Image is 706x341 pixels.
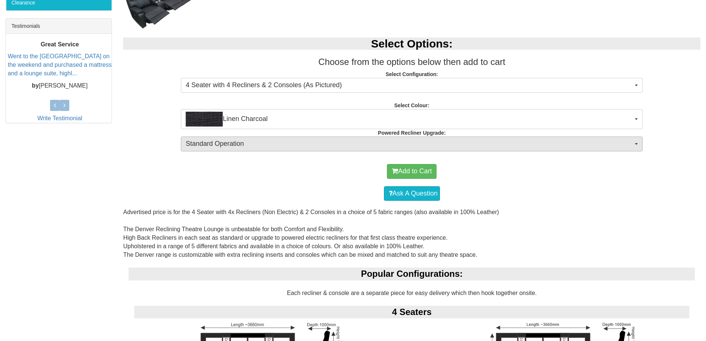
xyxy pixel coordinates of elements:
div: Testimonials [6,19,112,34]
img: Linen Charcoal [186,112,223,127]
div: 4 Seaters [134,306,689,318]
strong: Powered Recliner Upgrade: [378,130,446,136]
b: Great Service [41,41,79,47]
b: Select Options: [371,37,453,50]
a: Ask A Question [384,186,440,201]
h3: Choose from the options below then add to cart [123,57,700,67]
a: Write Testimonial [37,115,82,121]
div: Popular Configurations: [129,268,695,280]
p: [PERSON_NAME] [8,82,112,90]
strong: Select Colour: [394,102,430,108]
a: Went to the [GEOGRAPHIC_DATA] on the weekend and purchased a mattress and a lounge suite, highl... [8,53,112,76]
span: Standard Operation [186,139,633,149]
span: 4 Seater with 4 Recliners & 2 Consoles (As Pictured) [186,81,633,90]
button: Linen CharcoalLinen Charcoal [181,109,643,129]
button: 4 Seater with 4 Recliners & 2 Consoles (As Pictured) [181,78,643,93]
strong: Select Configuration: [385,71,438,77]
button: Standard Operation [181,137,643,151]
b: by [32,82,39,89]
span: Linen Charcoal [186,112,633,127]
button: Add to Cart [387,164,437,179]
